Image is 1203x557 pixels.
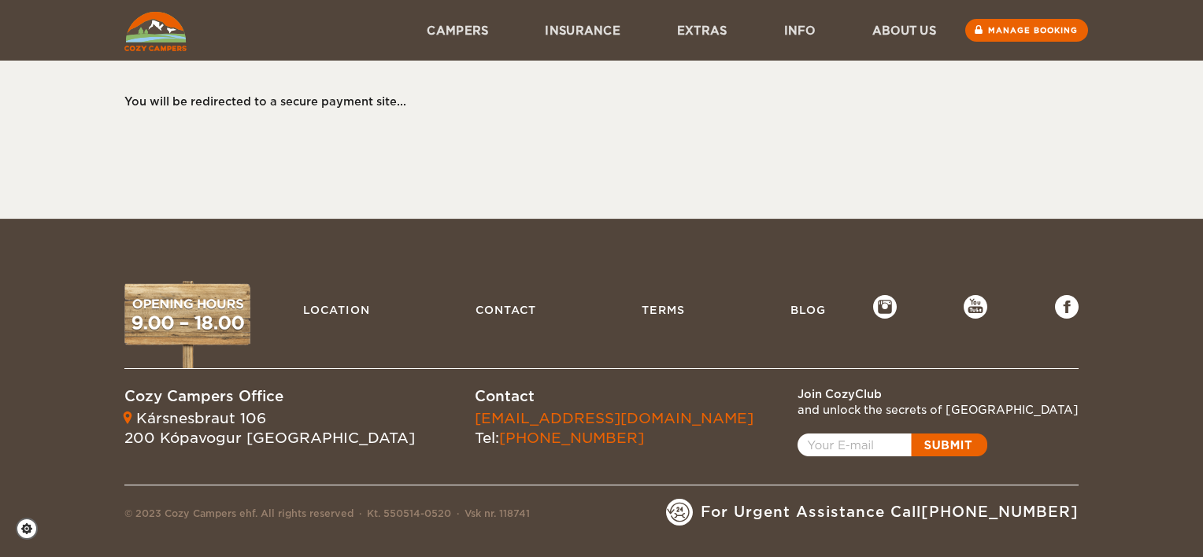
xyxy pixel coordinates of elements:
a: Manage booking [965,19,1088,42]
a: [PHONE_NUMBER] [499,430,644,446]
div: © 2023 Cozy Campers ehf. All rights reserved Kt. 550514-0520 Vsk nr. 118741 [124,507,530,526]
a: Open popup [798,433,987,456]
a: [EMAIL_ADDRESS][DOMAIN_NAME] [475,410,753,426]
div: You will be redirected to a secure payment site... [124,94,1063,109]
img: Cozy Campers [124,12,187,51]
a: Contact [468,295,544,325]
a: Terms [634,295,693,325]
a: Location [295,295,378,325]
span: For Urgent Assistance Call [701,502,1079,522]
div: Cozy Campers Office [124,386,415,407]
div: Kársnesbraut 106 200 Kópavogur [GEOGRAPHIC_DATA] [124,408,415,448]
a: [PHONE_NUMBER] [921,504,1079,520]
div: Tel: [475,408,753,448]
a: Blog [783,295,834,325]
a: Cookie settings [16,518,48,540]
div: and unlock the secrets of [GEOGRAPHIC_DATA] [798,402,1079,418]
div: Join CozyClub [798,386,1079,402]
div: Contact [475,386,753,407]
